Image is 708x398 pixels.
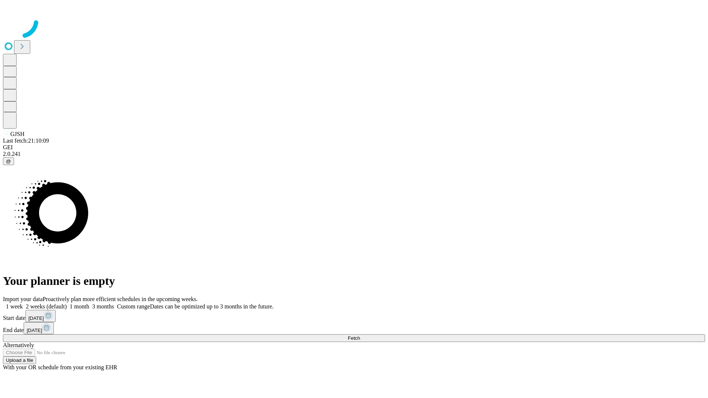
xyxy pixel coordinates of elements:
[6,158,11,164] span: @
[3,274,705,288] h1: Your planner is empty
[348,335,360,341] span: Fetch
[27,328,42,333] span: [DATE]
[3,157,14,165] button: @
[70,303,89,310] span: 1 month
[6,303,23,310] span: 1 week
[3,356,36,364] button: Upload a file
[3,310,705,322] div: Start date
[3,296,43,302] span: Import your data
[150,303,274,310] span: Dates can be optimized up to 3 months in the future.
[28,315,44,321] span: [DATE]
[10,131,24,137] span: GJSH
[3,322,705,334] div: End date
[3,364,117,370] span: With your OR schedule from your existing EHR
[3,342,34,348] span: Alternatively
[25,310,56,322] button: [DATE]
[3,144,705,151] div: GEI
[3,151,705,157] div: 2.0.241
[24,322,54,334] button: [DATE]
[117,303,150,310] span: Custom range
[26,303,67,310] span: 2 weeks (default)
[3,334,705,342] button: Fetch
[92,303,114,310] span: 3 months
[43,296,198,302] span: Proactively plan more efficient schedules in the upcoming weeks.
[3,137,49,144] span: Last fetch: 21:10:09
